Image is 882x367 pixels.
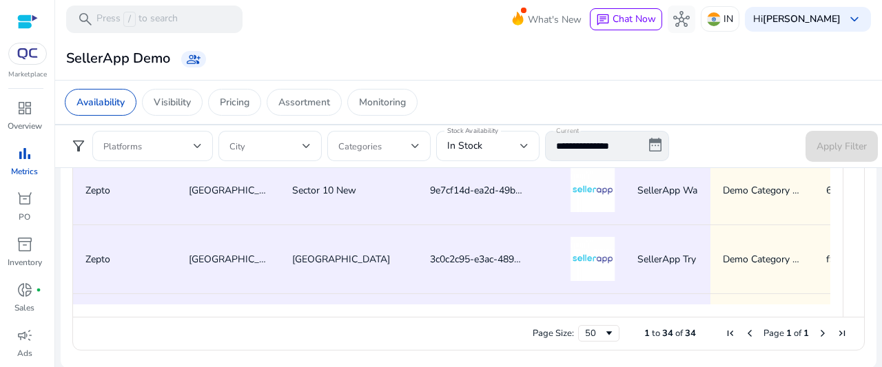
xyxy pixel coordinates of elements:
img: QC-logo.svg [15,48,40,59]
span: SellerApp Walk In The [PERSON_NAME] Diffuser - 1 pc [637,176,879,205]
p: Pricing [220,95,249,109]
p: Assortment [278,95,330,109]
img: Product Image [551,237,635,281]
span: In Stock [447,139,482,152]
span: Demo Category - 3 [723,184,805,197]
p: Availability [76,95,125,109]
p: Hi [753,14,841,24]
p: Ads [17,347,32,359]
img: Product Image [551,168,635,212]
img: in.svg [707,12,721,26]
span: bar_chart [17,145,33,162]
h3: SellerApp Demo [66,50,170,67]
mat-label: Stock Availability [447,126,498,136]
p: PO [19,211,30,223]
span: Page [763,327,784,339]
p: Metrics [11,165,38,178]
span: [GEOGRAPHIC_DATA] [189,253,287,266]
span: campaign [17,327,33,344]
span: chat [596,13,610,27]
p: Inventory [8,256,42,269]
span: of [675,327,683,339]
span: 1 [786,327,792,339]
p: IN [724,7,733,31]
div: Last Page [837,328,848,339]
div: Page Size [578,325,619,342]
span: fiber_manual_record [36,287,41,293]
span: 3c0c2c95-e3ac-4895-9891-5adfdfd12e [430,253,599,266]
span: What's New [528,8,582,32]
span: group_add [187,52,201,66]
span: hub [673,11,690,28]
span: keyboard_arrow_down [846,11,863,28]
a: group_add [181,51,206,67]
span: filter_alt [70,138,87,154]
span: donut_small [17,282,33,298]
p: Overview [8,120,42,132]
span: dashboard [17,100,33,116]
span: 34 [662,327,673,339]
span: inventory_2 [17,236,33,253]
button: hub [668,6,695,33]
p: Sales [14,302,34,314]
div: Next Page [817,328,828,339]
button: chatChat Now [590,8,662,30]
span: [GEOGRAPHIC_DATA] [189,184,287,197]
span: 34 [685,327,696,339]
span: 1 [803,327,809,339]
mat-label: Current [556,126,579,136]
span: SellerApp Try Me Giftset - Rose - 1 pack (5 pcs) [637,245,843,273]
span: Zepto [85,184,110,197]
b: [PERSON_NAME] [763,12,841,25]
p: Marketplace [8,70,47,80]
span: 1 [644,327,650,339]
p: Monitoring [359,95,406,109]
span: Zepto [85,253,110,266]
div: Previous Page [744,328,755,339]
p: Press to search [96,12,178,27]
div: Page Size: [533,327,574,339]
span: Chat Now [613,12,656,25]
span: / [123,12,136,27]
span: to [652,327,660,339]
span: of [794,327,801,339]
span: search [77,11,94,28]
span: Sector 10 New [292,184,356,197]
p: Visibility [154,95,191,109]
div: First Page [725,328,736,339]
span: Demo Category - 2 [723,253,805,266]
span: [GEOGRAPHIC_DATA] [292,253,390,266]
div: 50 [585,327,604,339]
span: 9e7cf14d-ea2d-49ba-a943-b885b8339a [430,184,604,197]
span: orders [17,191,33,207]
